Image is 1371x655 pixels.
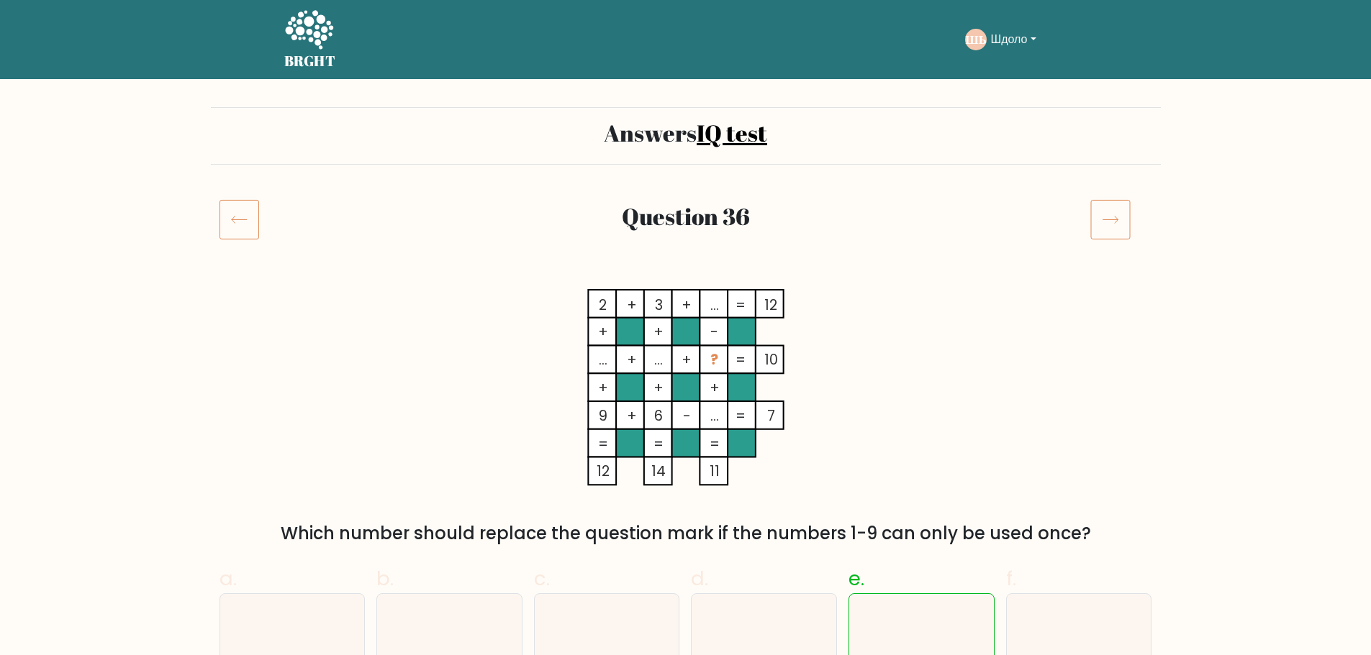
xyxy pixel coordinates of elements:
tspan: ... [654,349,663,370]
tspan: + [597,322,607,342]
tspan: = [597,434,607,454]
tspan: 7 [766,406,774,426]
span: f. [1006,564,1016,592]
span: a. [220,564,237,592]
tspan: 9 [598,406,607,426]
tspan: ? [710,349,718,370]
a: BRGHT [284,6,336,73]
tspan: - [710,322,718,342]
tspan: = [653,434,664,454]
tspan: = [736,295,746,315]
tspan: 10 [764,349,777,370]
h2: Answers [220,119,1152,147]
tspan: = [736,349,746,370]
tspan: ... [710,406,718,426]
h5: BRGHT [284,52,336,70]
tspan: ... [710,295,718,315]
tspan: = [736,406,746,426]
tspan: 12 [764,295,777,315]
tspan: + [597,377,607,398]
span: e. [849,564,864,592]
tspan: + [653,322,664,342]
tspan: - [682,406,690,426]
tspan: + [682,295,692,315]
span: b. [376,564,394,592]
a: IQ test [697,117,767,148]
tspan: 12 [596,462,609,482]
button: Шдоло [987,30,1041,49]
tspan: + [626,295,636,315]
tspan: + [626,349,636,370]
div: Which number should replace the question mark if the numbers 1-9 can only be used once? [228,521,1144,546]
tspan: 2 [599,295,607,315]
tspan: 6 [654,406,663,426]
tspan: + [626,406,636,426]
tspan: + [709,377,719,398]
tspan: 14 [651,462,666,482]
tspan: = [709,434,719,454]
span: c. [534,564,550,592]
span: d. [691,564,708,592]
h2: Question 36 [299,203,1073,230]
tspan: + [653,377,664,398]
tspan: + [682,349,692,370]
tspan: 3 [654,295,662,315]
tspan: ... [598,349,607,370]
tspan: 11 [709,462,719,482]
text: ШЬ [965,31,987,47]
